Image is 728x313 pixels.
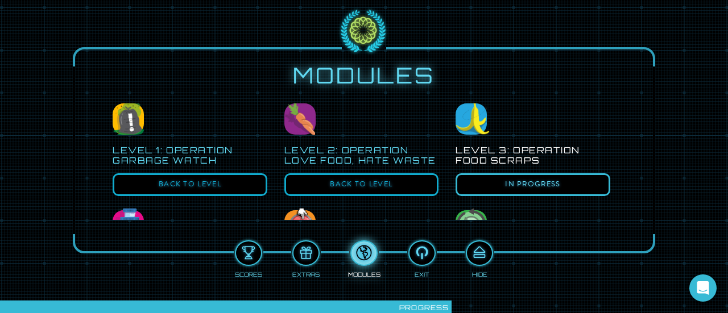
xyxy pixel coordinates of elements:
[104,63,624,87] h1: Modules
[348,269,380,278] div: Modules
[456,144,510,156] span: Level 3:
[284,102,315,135] img: level-2_start-4d063116996736a0857946bae11d2af6.png
[284,144,436,166] span: Operation Love Food, Hate Waste
[284,144,338,156] span: Level 2:
[689,274,717,302] div: Open Intercom Messenger
[113,144,163,156] span: Level 1:
[456,208,486,241] img: level-6_start-8857fd7956f4a93c8ecdb7030558b053.png
[456,144,580,166] span: Operation Food Scraps
[113,173,267,196] button: Back to Level
[283,208,319,241] img: level-5_start-e1907bc5b43efa434ab461f9958e218a.png
[454,102,490,135] img: level-3_start-7a5b7e046a74e9928eef848eb843db9e.png
[338,7,390,55] img: logo_ppa-1c755af25916c3f9a746997ea8451e86.svg
[113,144,233,166] span: Operation Garbage Watch
[284,173,439,196] button: Back to Level
[113,102,144,135] img: level-1_start-bd002d52ad6b2540a0cf9701b39f3729.png
[472,269,487,278] div: Hide
[292,269,320,278] div: Extras
[235,269,262,278] div: Scores
[456,173,610,196] button: In Progress
[415,269,429,278] div: Exit
[113,208,144,241] img: level-4_start-1eca31c035bdfd4aa4017d79a8328323.png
